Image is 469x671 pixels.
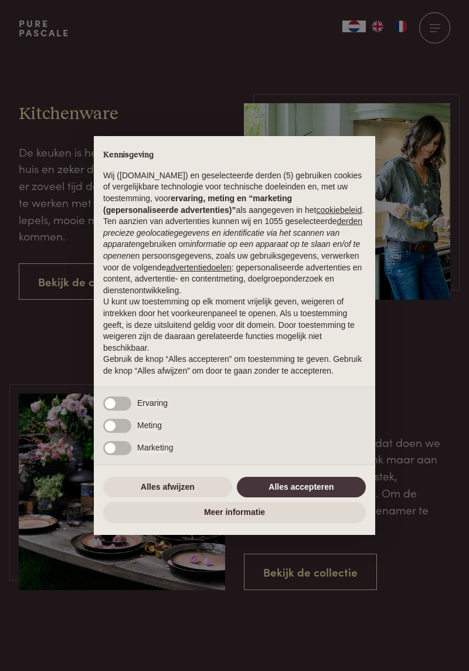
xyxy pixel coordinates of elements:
[137,398,168,409] span: Ervaring
[103,296,366,354] p: U kunt uw toestemming op elk moment vrijelijk geven, weigeren of intrekken door het voorkeurenpan...
[237,477,366,498] button: Alles accepteren
[137,442,173,454] span: Marketing
[103,477,232,498] button: Alles afwijzen
[166,262,231,274] button: advertentiedoelen
[103,502,366,523] button: Meer informatie
[103,354,366,377] p: Gebruik de knop “Alles accepteren” om toestemming te geven. Gebruik de knop “Alles afwijzen” om d...
[103,194,292,215] strong: ervaring, meting en “marketing (gepersonaliseerde advertenties)”
[103,216,366,296] p: Ten aanzien van advertenties kunnen wij en 1055 geselecteerde gebruiken om en persoonsgegevens, z...
[103,228,339,249] em: precieze geolocatiegegevens en identificatie via het scannen van apparaten
[316,205,362,215] a: cookiebeleid
[103,170,366,216] p: Wij ([DOMAIN_NAME]) en geselecteerde derden (5) gebruiken cookies of vergelijkbare technologie vo...
[103,239,360,260] em: informatie op een apparaat op te slaan en/of te openen
[103,150,366,161] h2: Kennisgeving
[337,216,363,228] button: derden
[137,420,162,432] span: Meting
